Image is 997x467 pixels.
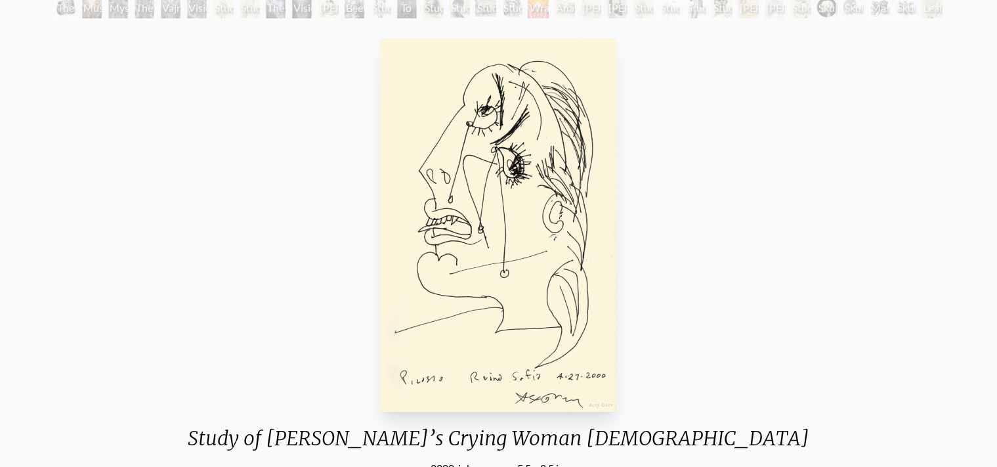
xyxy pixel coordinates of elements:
[177,426,820,460] div: Study of [PERSON_NAME]’s Crying Woman [DEMOGRAPHIC_DATA]
[380,38,616,412] img: Study-of-Picasso's-Crying-Woman-1-4-27-2000-Alex-Grey-watermarked.jpg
